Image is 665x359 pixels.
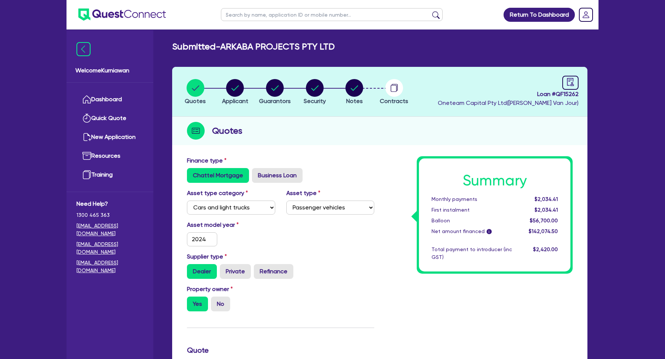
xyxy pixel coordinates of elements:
label: Supplier type [187,252,227,261]
img: step-icon [187,122,205,140]
span: 1300 465 363 [76,211,143,219]
a: Resources [76,147,143,165]
a: [EMAIL_ADDRESS][DOMAIN_NAME] [76,240,143,256]
button: Security [303,79,326,106]
span: Quotes [185,98,206,105]
span: audit [566,78,574,86]
div: Balloon [426,217,518,225]
img: new-application [82,133,91,141]
a: audit [562,76,579,90]
label: Dealer [187,264,217,279]
span: Contracts [380,98,408,105]
div: Total payment to introducer (inc GST) [426,246,518,261]
span: Oneteam Capital Pty Ltd ( [PERSON_NAME] Van Jour ) [438,99,579,106]
input: Search by name, application ID or mobile number... [221,8,443,21]
a: [EMAIL_ADDRESS][DOMAIN_NAME] [76,259,143,274]
img: quest-connect-logo-blue [78,8,166,21]
div: Monthly payments [426,195,518,203]
img: training [82,170,91,179]
button: Quotes [184,79,206,106]
a: [EMAIL_ADDRESS][DOMAIN_NAME] [76,222,143,237]
h1: Summary [432,172,558,189]
span: Security [304,98,326,105]
label: Refinance [254,264,293,279]
img: icon-menu-close [76,42,91,56]
label: Finance type [187,156,226,165]
span: $142,074.50 [529,228,558,234]
img: resources [82,151,91,160]
div: First instalment [426,206,518,214]
span: $2,034.41 [535,207,558,213]
span: Loan # QF15262 [438,90,579,99]
span: Need Help? [76,199,143,208]
span: i [487,229,492,234]
span: $2,034.41 [535,196,558,202]
label: Private [220,264,251,279]
button: Applicant [222,79,249,106]
label: Asset type [286,189,320,198]
label: Asset type category [187,189,248,198]
span: Guarantors [259,98,291,105]
label: No [211,297,230,311]
div: Net amount financed [426,228,518,235]
a: Dashboard [76,90,143,109]
img: quick-quote [82,114,91,123]
a: Return To Dashboard [504,8,575,22]
label: Asset model year [181,220,281,229]
span: $56,700.00 [530,218,558,223]
h2: Submitted - ARKABA PROJECTS PTY LTD [172,41,335,52]
span: Notes [346,98,363,105]
a: New Application [76,128,143,147]
a: Dropdown toggle [576,5,596,24]
a: Training [76,165,143,184]
label: Chattel Mortgage [187,168,249,183]
button: Guarantors [259,79,291,106]
label: Yes [187,297,208,311]
span: Welcome Kurniawan [75,66,144,75]
h3: Quote [187,346,374,355]
label: Business Loan [252,168,303,183]
a: Quick Quote [76,109,143,128]
label: Property owner [187,285,233,294]
span: Applicant [222,98,248,105]
h2: Quotes [212,124,242,137]
button: Notes [345,79,364,106]
span: $2,420.00 [533,246,558,252]
button: Contracts [379,79,409,106]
